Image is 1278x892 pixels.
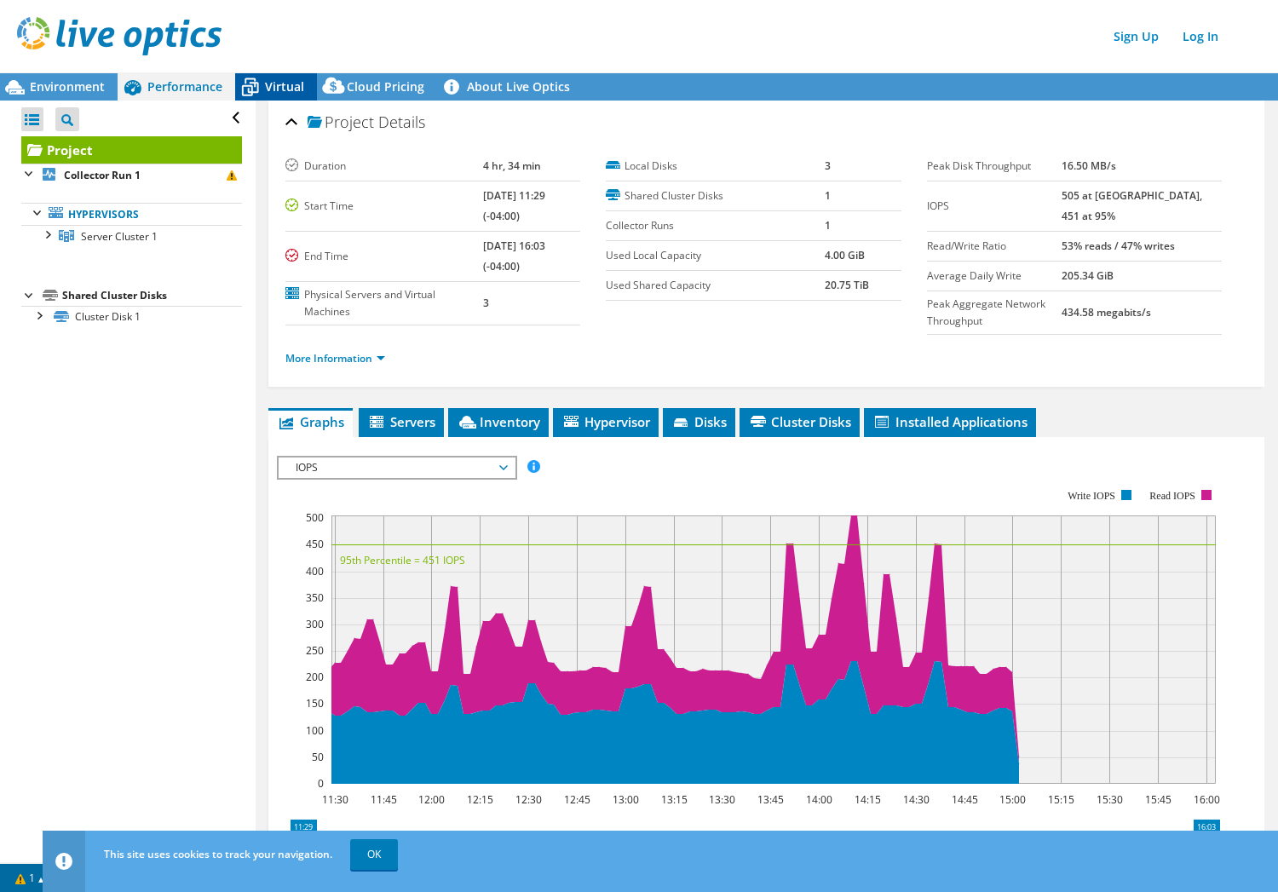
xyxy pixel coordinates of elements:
b: 1 [825,218,831,233]
span: Graphs [277,413,344,430]
text: 350 [306,590,324,605]
a: Collector Run 1 [21,164,242,186]
text: 12:30 [515,792,542,807]
text: 150 [306,696,324,711]
text: 14:00 [806,792,832,807]
text: 0 [318,776,324,791]
a: OK [350,839,398,870]
text: 13:00 [613,792,639,807]
label: Read/Write Ratio [927,238,1062,255]
a: Log In [1174,24,1227,49]
span: This site uses cookies to track your navigation. [104,847,332,861]
text: 200 [306,670,324,684]
span: Performance [147,78,222,95]
a: About Live Optics [437,73,583,101]
a: Hypervisors [21,203,242,225]
b: [DATE] 16:03 (-04:00) [483,239,545,273]
text: 250 [306,643,324,658]
span: Inventory [457,413,540,430]
label: Local Disks [606,158,824,175]
text: 50 [312,750,324,764]
label: End Time [285,248,483,265]
text: 12:15 [467,792,493,807]
b: 3 [483,296,489,310]
text: Write IOPS [1068,490,1115,502]
span: IOPS [287,458,506,478]
text: 13:30 [709,792,735,807]
text: 400 [306,564,324,578]
b: 3 [825,158,831,173]
a: Server Cluster 1 [21,225,242,247]
span: Cluster Disks [748,413,851,430]
text: 14:15 [855,792,881,807]
label: Average Daily Write [927,268,1062,285]
text: 14:45 [952,792,978,807]
label: Used Local Capacity [606,247,824,264]
text: 13:15 [661,792,688,807]
b: 505 at [GEOGRAPHIC_DATA], 451 at 95% [1062,188,1202,223]
span: Server Cluster 1 [81,229,158,244]
b: 205.34 GiB [1062,268,1114,283]
text: 95th Percentile = 451 IOPS [340,553,465,567]
img: live_optics_svg.svg [17,17,222,55]
span: Virtual [265,78,304,95]
text: 11:45 [371,792,397,807]
b: 20.75 TiB [825,278,869,292]
label: Peak Disk Throughput [927,158,1062,175]
label: Physical Servers and Virtual Machines [285,286,483,320]
label: Used Shared Capacity [606,277,824,294]
b: 53% reads / 47% writes [1062,239,1175,253]
a: Sign Up [1105,24,1167,49]
text: 13:45 [757,792,784,807]
label: Start Time [285,198,483,215]
text: Read IOPS [1149,490,1195,502]
b: [DATE] 11:29 (-04:00) [483,188,545,223]
a: Cluster Disk 1 [21,306,242,328]
span: Project [308,114,374,131]
text: 12:00 [418,792,445,807]
b: 4 hr, 34 min [483,158,541,173]
text: 450 [306,537,324,551]
label: Collector Runs [606,217,824,234]
text: 11:30 [322,792,348,807]
span: Disks [671,413,727,430]
text: 15:15 [1048,792,1074,807]
label: Duration [285,158,483,175]
text: 15:30 [1097,792,1123,807]
b: 1 [825,188,831,203]
a: 1 [3,867,56,889]
text: 16:00 [1194,792,1220,807]
text: 100 [306,723,324,738]
label: Peak Aggregate Network Throughput [927,296,1062,330]
span: Servers [367,413,435,430]
b: 434.58 megabits/s [1062,305,1151,319]
span: Cloud Pricing [347,78,424,95]
span: Installed Applications [872,413,1028,430]
a: Project [21,136,242,164]
b: 4.00 GiB [825,248,865,262]
text: 15:45 [1145,792,1171,807]
span: Environment [30,78,105,95]
b: 16.50 MB/s [1062,158,1116,173]
text: 15:00 [999,792,1026,807]
div: Shared Cluster Disks [62,285,242,306]
text: 500 [306,510,324,525]
text: 300 [306,617,324,631]
text: 14:30 [903,792,930,807]
span: Hypervisor [561,413,650,430]
a: More Information [285,351,385,365]
span: Details [378,112,425,132]
b: Collector Run 1 [64,168,141,182]
label: IOPS [927,198,1062,215]
label: Shared Cluster Disks [606,187,824,204]
text: 12:45 [564,792,590,807]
